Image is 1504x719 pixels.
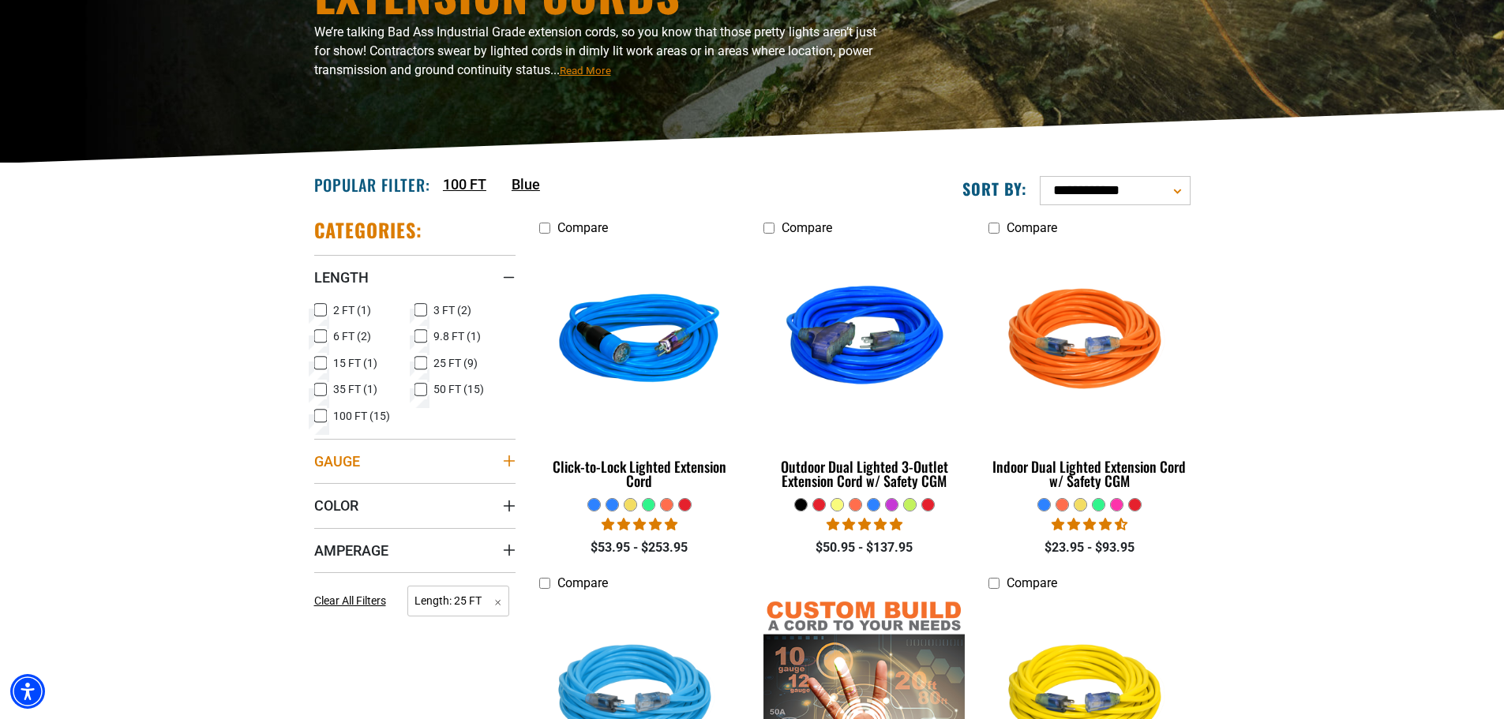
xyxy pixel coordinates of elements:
[407,593,509,608] a: Length: 25 FT
[433,331,481,342] span: 9.8 FT (1)
[333,305,371,316] span: 2 FT (1)
[314,452,360,470] span: Gauge
[314,528,516,572] summary: Amperage
[990,251,1189,433] img: orange
[314,483,516,527] summary: Color
[333,384,377,395] span: 35 FT (1)
[539,538,741,557] div: $53.95 - $253.95
[333,331,371,342] span: 6 FT (2)
[314,255,516,299] summary: Length
[557,575,608,590] span: Compare
[314,23,891,80] p: We’re talking Bad Ass Industrial Grade extension cords, so you know that those pretty lights aren...
[763,538,965,557] div: $50.95 - $137.95
[539,243,741,497] a: blue Click-to-Lock Lighted Extension Cord
[763,459,965,488] div: Outdoor Dual Lighted 3-Outlet Extension Cord w/ Safety CGM
[765,251,964,433] img: blue
[314,439,516,483] summary: Gauge
[314,268,369,286] span: Length
[314,541,388,560] span: Amperage
[557,220,608,235] span: Compare
[1007,575,1057,590] span: Compare
[433,358,478,369] span: 25 FT (9)
[10,674,45,709] div: Accessibility Menu
[988,538,1190,557] div: $23.95 - $93.95
[962,178,1027,199] label: Sort by:
[443,174,486,195] a: 100 FT
[433,305,471,316] span: 3 FT (2)
[988,459,1190,488] div: Indoor Dual Lighted Extension Cord w/ Safety CGM
[333,358,377,369] span: 15 FT (1)
[1052,517,1127,532] span: 4.40 stars
[782,220,832,235] span: Compare
[540,251,739,433] img: blue
[512,174,540,195] a: Blue
[433,384,484,395] span: 50 FT (15)
[314,174,430,195] h2: Popular Filter:
[333,410,390,421] span: 100 FT (15)
[560,65,611,77] span: Read More
[602,517,677,532] span: 4.87 stars
[988,243,1190,497] a: orange Indoor Dual Lighted Extension Cord w/ Safety CGM
[314,218,423,242] h2: Categories:
[539,459,741,488] div: Click-to-Lock Lighted Extension Cord
[314,593,392,609] a: Clear All Filters
[314,496,358,515] span: Color
[407,586,509,616] span: Length: 25 FT
[763,243,965,497] a: blue Outdoor Dual Lighted 3-Outlet Extension Cord w/ Safety CGM
[314,594,386,607] span: Clear All Filters
[1007,220,1057,235] span: Compare
[827,517,902,532] span: 4.80 stars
